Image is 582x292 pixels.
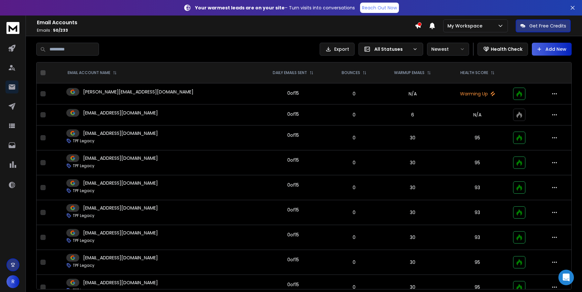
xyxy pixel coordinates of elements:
div: 0 of 15 [287,132,299,138]
p: BOUNCES [342,70,360,75]
p: TPF Legacy [73,163,94,168]
p: Emails : [37,28,415,33]
p: TPF Legacy [73,238,94,243]
p: [EMAIL_ADDRESS][DOMAIN_NAME] [83,155,158,161]
div: 0 of 15 [287,111,299,117]
p: TPF Legacy [73,188,94,193]
button: Add New [532,43,572,56]
p: – Turn visits into conversations [195,5,355,11]
p: Reach Out Now [362,5,397,11]
h1: Email Accounts [37,19,415,27]
p: [EMAIL_ADDRESS][DOMAIN_NAME] [83,230,158,236]
p: [EMAIL_ADDRESS][DOMAIN_NAME] [83,110,158,116]
p: 0 [333,112,375,118]
p: DAILY EMAILS SENT [273,70,307,75]
button: Get Free Credits [516,19,571,32]
p: N/A [450,112,505,118]
div: Open Intercom Messenger [558,270,574,285]
p: 0 [333,284,375,290]
p: Warming Up [450,91,505,97]
p: All Statuses [374,46,410,52]
p: [EMAIL_ADDRESS][DOMAIN_NAME] [83,180,158,186]
p: 0 [333,184,375,191]
div: 0 of 15 [287,256,299,263]
td: 93 [446,200,509,225]
p: 0 [333,91,375,97]
p: [EMAIL_ADDRESS][DOMAIN_NAME] [83,130,158,136]
p: TPF Legacy [73,138,94,144]
p: 0 [333,159,375,166]
button: R [6,275,19,288]
p: My Workspace [447,23,485,29]
p: [EMAIL_ADDRESS][DOMAIN_NAME] [83,279,158,286]
p: 0 [333,209,375,216]
p: Get Free Credits [529,23,566,29]
td: 93 [446,175,509,200]
p: Health Check [491,46,522,52]
td: 95 [446,250,509,275]
p: TPF Legacy [73,263,94,268]
p: TPF Legacy [73,213,94,218]
div: 0 of 15 [287,182,299,188]
div: 0 of 15 [287,281,299,288]
div: 0 of 15 [287,207,299,213]
td: 30 [379,125,446,150]
td: 95 [446,150,509,175]
img: logo [6,22,19,34]
td: 30 [379,150,446,175]
td: 30 [379,200,446,225]
div: EMAIL ACCOUNT NAME [68,70,117,75]
button: Health Check [478,43,528,56]
td: 30 [379,175,446,200]
td: 30 [379,225,446,250]
p: 0 [333,259,375,265]
button: Export [320,43,355,56]
strong: Your warmest leads are on your site [195,5,285,11]
td: N/A [379,83,446,104]
div: 0 of 15 [287,90,299,96]
p: HEALTH SCORE [460,70,488,75]
button: Newest [427,43,469,56]
div: 0 of 15 [287,232,299,238]
p: WARMUP EMAILS [394,70,424,75]
a: Reach Out Now [360,3,399,13]
td: 95 [446,125,509,150]
p: 0 [333,135,375,141]
p: [EMAIL_ADDRESS][DOMAIN_NAME] [83,205,158,211]
div: 0 of 15 [287,157,299,163]
span: 50 / 233 [53,27,68,33]
p: [PERSON_NAME][EMAIL_ADDRESS][DOMAIN_NAME] [83,89,193,95]
p: [EMAIL_ADDRESS][DOMAIN_NAME] [83,254,158,261]
td: 93 [446,225,509,250]
td: 6 [379,104,446,125]
p: 0 [333,234,375,241]
td: 30 [379,250,446,275]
